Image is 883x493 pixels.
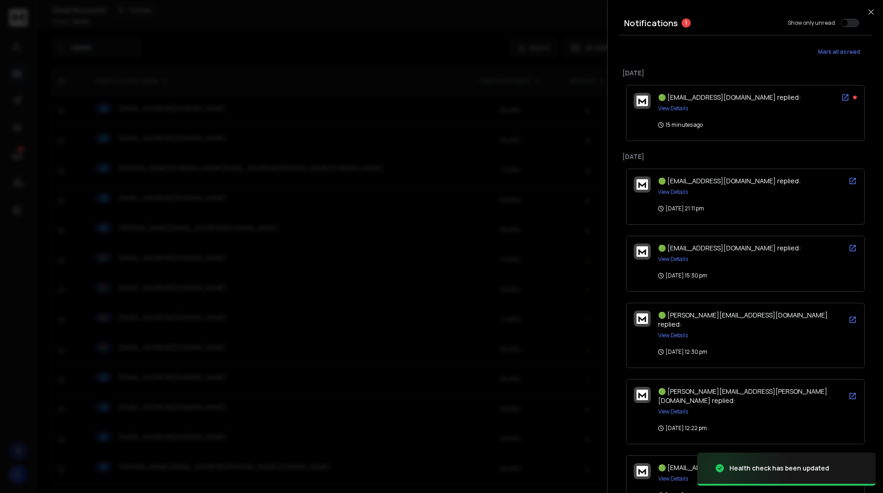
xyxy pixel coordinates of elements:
button: View Details [658,332,688,339]
p: [DATE] 12:22 pm [658,425,707,432]
img: logo [636,96,648,106]
label: Show only unread [788,19,835,27]
span: 🟢 [EMAIL_ADDRESS][DOMAIN_NAME] replied: [658,93,801,102]
button: Mark all as read [806,43,872,61]
span: 🟢 [PERSON_NAME][EMAIL_ADDRESS][DOMAIN_NAME] replied: [658,311,828,329]
p: [DATE] 12:30 pm [658,348,707,356]
button: View Details [658,105,688,112]
p: [DATE] 15:30 pm [658,272,707,279]
img: logo [636,390,648,400]
h3: Notifications [624,17,678,29]
button: View Details [658,255,688,263]
img: logo [636,313,648,324]
span: 🟢 [PERSON_NAME][EMAIL_ADDRESS][PERSON_NAME][DOMAIN_NAME] replied: [658,387,827,405]
button: View Details [658,188,688,196]
p: [DATE] [622,68,868,78]
button: View Details [658,408,688,415]
p: [DATE] [622,152,868,161]
img: logo [636,246,648,257]
span: 🟢 [EMAIL_ADDRESS][DOMAIN_NAME] replied: [658,176,801,185]
span: Mark all as read [818,48,860,56]
p: 15 minutes ago [658,121,703,129]
span: 🟢 [EMAIL_ADDRESS][DOMAIN_NAME] replied: [658,463,801,472]
img: logo [636,179,648,190]
span: 🟢 [EMAIL_ADDRESS][DOMAIN_NAME] replied: [658,244,801,252]
p: [DATE] 21:11 pm [658,205,704,212]
img: logo [636,466,648,476]
button: View Details [658,475,688,482]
